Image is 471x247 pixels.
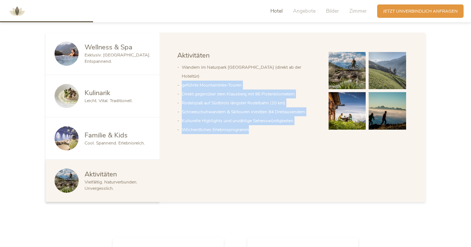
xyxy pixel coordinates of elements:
span: Cool. Spannend. Erlebnisreich. [85,140,145,146]
span: Aktivitäten [85,169,117,179]
span: Wellness & Spa [85,42,132,52]
li: Direkt gegenüber dem Klausberg mit 86 Pistenkilometern [182,90,317,98]
span: Zimmer [349,7,367,14]
li: Schneeschuhwandern & Skitouren inmitten 84 Dreitausendern [182,107,317,116]
span: Familie & Kids [85,130,128,140]
span: Jetzt unverbindlich anfragen [383,8,458,14]
li: Kulturelle Highlights und unzählige Sehenswürdigkeiten [182,116,317,125]
li: Rodelspaß auf Südtirols längster Rodelbahn (10 km) [182,98,317,107]
span: Exklusiv. [GEOGRAPHIC_DATA]. Entspannend. [85,52,151,64]
span: Leicht. Vital. Traditionell. [85,98,133,104]
span: Aktivitäten [177,51,210,60]
span: Angebote [293,7,316,14]
span: Bilder [326,7,339,14]
span: Vielfältig. Naturverbunden. Unvergesslich. [85,179,138,191]
li: Wandern im Naturpark [GEOGRAPHIC_DATA] (direkt ab der Hoteltür) [182,63,317,81]
li: Wöchentliches Erlebnisprogramm [182,125,317,134]
li: geführte Mountainbike-Touren [182,81,317,90]
span: Kulinarik [85,88,110,97]
a: AMONTI & LUNARIS Wellnessresort [6,9,28,13]
span: Hotel [270,7,283,14]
